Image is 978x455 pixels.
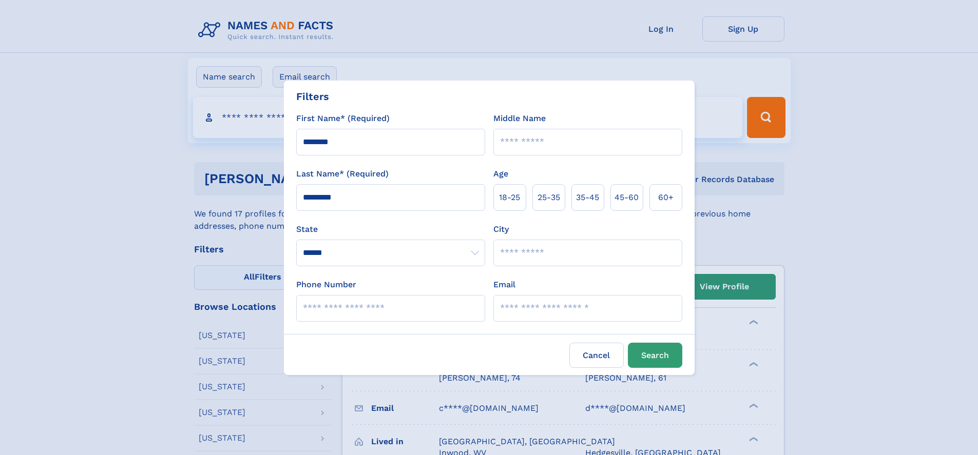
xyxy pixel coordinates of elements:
[615,191,639,204] span: 45‑60
[569,343,624,368] label: Cancel
[296,279,356,291] label: Phone Number
[296,168,389,180] label: Last Name* (Required)
[296,89,329,104] div: Filters
[296,223,485,235] label: State
[658,191,674,204] span: 60+
[296,112,390,125] label: First Name* (Required)
[493,112,546,125] label: Middle Name
[499,191,520,204] span: 18‑25
[628,343,682,368] button: Search
[493,223,509,235] label: City
[493,279,515,291] label: Email
[493,168,508,180] label: Age
[538,191,560,204] span: 25‑35
[576,191,599,204] span: 35‑45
